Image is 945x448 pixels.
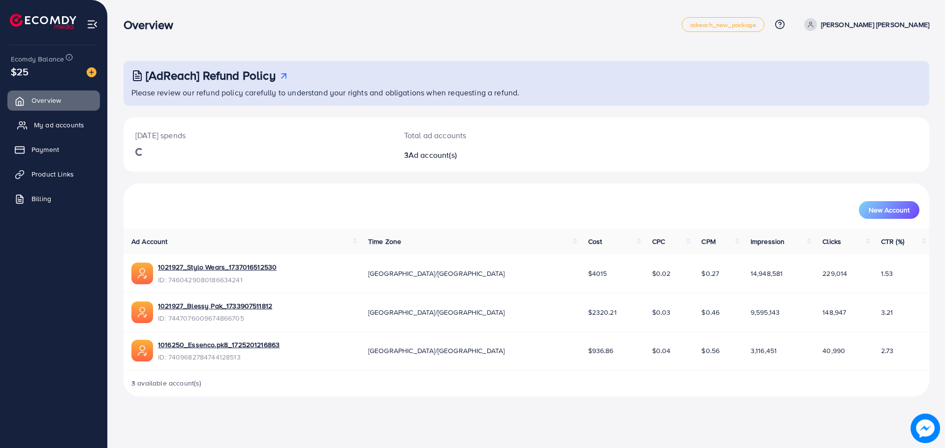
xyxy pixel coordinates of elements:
span: ID: 7460429080186634241 [158,275,277,285]
span: ID: 7409682784744128513 [158,352,280,362]
span: 3,116,451 [751,346,777,356]
span: Billing [31,194,51,204]
img: ic-ads-acc.e4c84228.svg [131,301,153,323]
p: Total ad accounts [404,129,582,141]
span: New Account [869,207,910,213]
span: $0.46 [701,307,720,317]
span: Ecomdy Balance [11,54,64,64]
span: $0.27 [701,269,719,278]
span: $0.56 [701,346,720,356]
span: Ad account(s) [409,149,457,160]
a: [PERSON_NAME] [PERSON_NAME] [800,18,929,31]
span: [GEOGRAPHIC_DATA]/[GEOGRAPHIC_DATA] [368,346,505,356]
span: Product Links [31,169,74,179]
a: Payment [7,140,100,159]
span: Clicks [822,237,841,246]
span: 9,595,143 [751,307,780,317]
span: CPC [652,237,665,246]
span: 3.21 [881,307,893,317]
h3: [AdReach] Refund Policy [146,68,276,83]
a: Billing [7,189,100,209]
span: CTR (%) [881,237,904,246]
span: $2320.21 [588,307,617,317]
a: 1021927_Blessy Pak_1733907511812 [158,301,272,311]
a: Product Links [7,164,100,184]
img: ic-ads-acc.e4c84228.svg [131,263,153,284]
p: [PERSON_NAME] [PERSON_NAME] [821,19,929,30]
span: $4015 [588,269,607,278]
span: $0.03 [652,307,671,317]
span: 2.73 [881,346,894,356]
img: logo [10,14,76,29]
span: adreach_new_package [690,22,756,28]
p: [DATE] spends [135,129,380,141]
p: Please review our refund policy carefully to understand your rights and obligations when requesti... [131,87,923,98]
span: 14,948,581 [751,269,783,278]
span: $936.86 [588,346,614,356]
h2: 3 [404,150,582,160]
span: 1.53 [881,269,893,278]
img: ic-ads-acc.e4c84228.svg [131,340,153,361]
img: image [911,414,940,443]
img: menu [87,19,98,30]
span: 148,947 [822,307,846,317]
a: My ad accounts [7,115,100,135]
span: ID: 7447076009674866705 [158,313,272,323]
span: $0.02 [652,269,671,278]
h3: Overview [124,18,181,32]
span: [GEOGRAPHIC_DATA]/[GEOGRAPHIC_DATA] [368,269,505,278]
a: 1016250_Essenco.pk8_1725201216863 [158,340,280,350]
span: 40,990 [822,346,845,356]
a: 1021927_Stylo Wears_1737016512530 [158,262,277,272]
span: 229,014 [822,269,847,278]
span: Ad Account [131,237,168,246]
span: Impression [751,237,785,246]
span: $0.04 [652,346,671,356]
span: Payment [31,145,59,154]
span: $25 [11,64,29,79]
a: Overview [7,90,100,110]
img: image [87,67,96,77]
span: 3 available account(s) [131,378,202,388]
span: Time Zone [368,237,401,246]
span: [GEOGRAPHIC_DATA]/[GEOGRAPHIC_DATA] [368,307,505,317]
span: Overview [31,95,61,105]
a: adreach_new_package [682,17,764,32]
span: Cost [588,237,602,246]
button: New Account [859,201,919,219]
span: My ad accounts [34,120,84,130]
span: CPM [701,237,715,246]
